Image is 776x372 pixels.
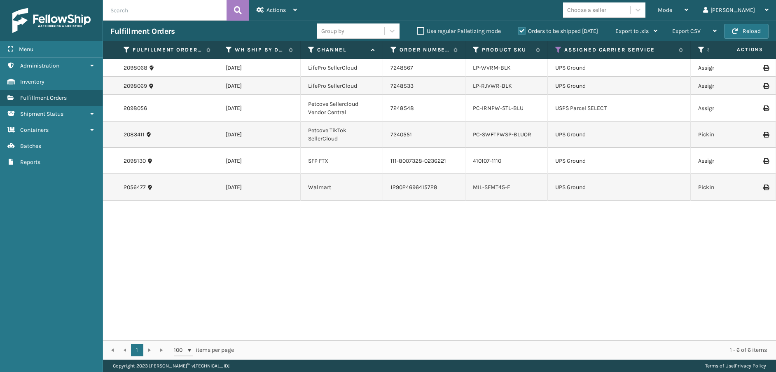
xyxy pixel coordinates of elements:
div: | [705,360,766,372]
i: Print Label [763,132,768,138]
label: Product SKU [482,46,532,54]
td: 129024696415728 [383,174,465,201]
a: 2098068 [124,64,147,72]
div: Group by [321,27,344,35]
span: items per page [174,344,234,356]
a: 2098130 [124,157,146,165]
td: [DATE] [218,95,301,122]
label: Channel [317,46,367,54]
label: Fulfillment Order Id [133,46,202,54]
td: [DATE] [218,77,301,95]
td: UPS Ground [548,174,691,201]
a: Terms of Use [705,363,734,369]
span: Containers [20,126,49,133]
td: LifePro SellerCloud [301,59,383,77]
a: MIL-SFMT45-F [473,184,510,191]
span: Reports [20,159,40,166]
td: Walmart [301,174,383,201]
td: Petcove Sellercloud Vendor Central [301,95,383,122]
td: Picking [691,122,773,148]
a: LP-WVRM-BLK [473,64,511,71]
span: Batches [20,143,41,150]
span: Mode [658,7,672,14]
a: 2056477 [124,183,146,192]
div: 1 - 6 of 6 items [245,346,767,354]
i: Print Label [763,185,768,190]
a: 2083411 [124,131,145,139]
i: Print Label [763,83,768,89]
a: PC-SWFTPWSP-BLUOR [473,131,531,138]
span: Administration [20,62,59,69]
button: Reload [724,24,769,39]
span: Fulfillment Orders [20,94,67,101]
a: LP-RJVWR-BLK [473,82,512,89]
td: USPS Parcel SELECT [548,95,691,122]
td: UPS Ground [548,77,691,95]
label: Order Number [400,46,449,54]
p: Copyright 2023 [PERSON_NAME]™ v [TECHNICAL_ID] [113,360,229,372]
td: Assigned [691,77,773,95]
td: UPS Ground [548,59,691,77]
td: [DATE] [218,174,301,201]
td: UPS Ground [548,148,691,174]
span: 100 [174,346,186,354]
td: SFP FTX [301,148,383,174]
label: Status [707,46,757,54]
h3: Fulfillment Orders [110,26,175,36]
i: Print Label [763,65,768,71]
img: logo [12,8,91,33]
a: 410107-1110 [473,157,501,164]
label: Assigned Carrier Service [564,46,675,54]
label: Orders to be shipped [DATE] [518,28,598,35]
div: Choose a seller [567,6,606,14]
td: Assigned [691,59,773,77]
td: Assigned [691,95,773,122]
td: Petcove TikTok SellerCloud [301,122,383,148]
td: LifePro SellerCloud [301,77,383,95]
label: Use regular Palletizing mode [417,28,501,35]
span: Shipment Status [20,110,63,117]
span: Actions [711,43,768,56]
td: Picking [691,174,773,201]
td: 7248548 [383,95,465,122]
td: [DATE] [218,59,301,77]
td: 7240551 [383,122,465,148]
label: WH Ship By Date [235,46,285,54]
span: Inventory [20,78,44,85]
span: Export to .xls [615,28,649,35]
a: 2098069 [124,82,147,90]
i: Print Label [763,158,768,164]
td: 7248567 [383,59,465,77]
span: Menu [19,46,33,53]
td: [DATE] [218,148,301,174]
td: Assigned [691,148,773,174]
span: Export CSV [672,28,701,35]
span: Actions [266,7,286,14]
a: 1 [131,344,143,356]
a: PC-IRNPW-STL-BLU [473,105,524,112]
i: Print Label [763,105,768,111]
td: 7248533 [383,77,465,95]
a: 2098056 [124,104,147,112]
td: 111-8007328-0236221 [383,148,465,174]
td: UPS Ground [548,122,691,148]
td: [DATE] [218,122,301,148]
a: Privacy Policy [735,363,766,369]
